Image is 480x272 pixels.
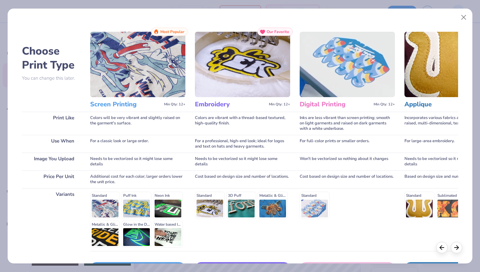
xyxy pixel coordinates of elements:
div: Colors will be very vibrant and slightly raised on the garment's surface. [90,112,185,135]
h3: Screen Printing [90,100,162,109]
div: Print Like [22,112,81,135]
div: For full-color prints or smaller orders. [300,135,395,153]
div: Image You Upload [22,153,81,170]
span: Min Qty: 12+ [374,102,395,107]
div: Price Per Unit [22,170,81,188]
div: Won't be vectorized so nothing about it changes [300,153,395,170]
img: Screen Printing [90,32,185,97]
img: Digital Printing [300,32,395,97]
span: Min Qty: 12+ [164,102,185,107]
div: For a classic look or large order. [90,135,185,153]
h3: Embroidery [195,100,266,109]
span: Most Popular [160,30,184,34]
span: Min Qty: 12+ [269,102,290,107]
div: Colors are vibrant with a thread-based textured, high-quality finish. [195,112,290,135]
div: Inks are less vibrant than screen printing; smooth on light garments and raised on dark garments ... [300,112,395,135]
img: Embroidery [195,32,290,97]
h3: Applique [404,100,476,109]
div: Use When [22,135,81,153]
div: Additional cost for each color; larger orders lower the unit price. [90,170,185,188]
p: You can change this later. [22,76,81,81]
h3: Digital Printing [300,100,371,109]
div: Cost based on design size and number of locations. [195,170,290,188]
div: Needs to be vectorized so it might lose some details [90,153,185,170]
span: Our Favorite [267,30,289,34]
div: Variants [22,188,81,251]
button: Close [458,11,470,23]
h2: Choose Print Type [22,44,81,72]
div: For a professional, high-end look; ideal for logos and text on hats and heavy garments. [195,135,290,153]
div: Needs to be vectorized so it might lose some details [195,153,290,170]
div: Cost based on design size and number of locations. [300,170,395,188]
